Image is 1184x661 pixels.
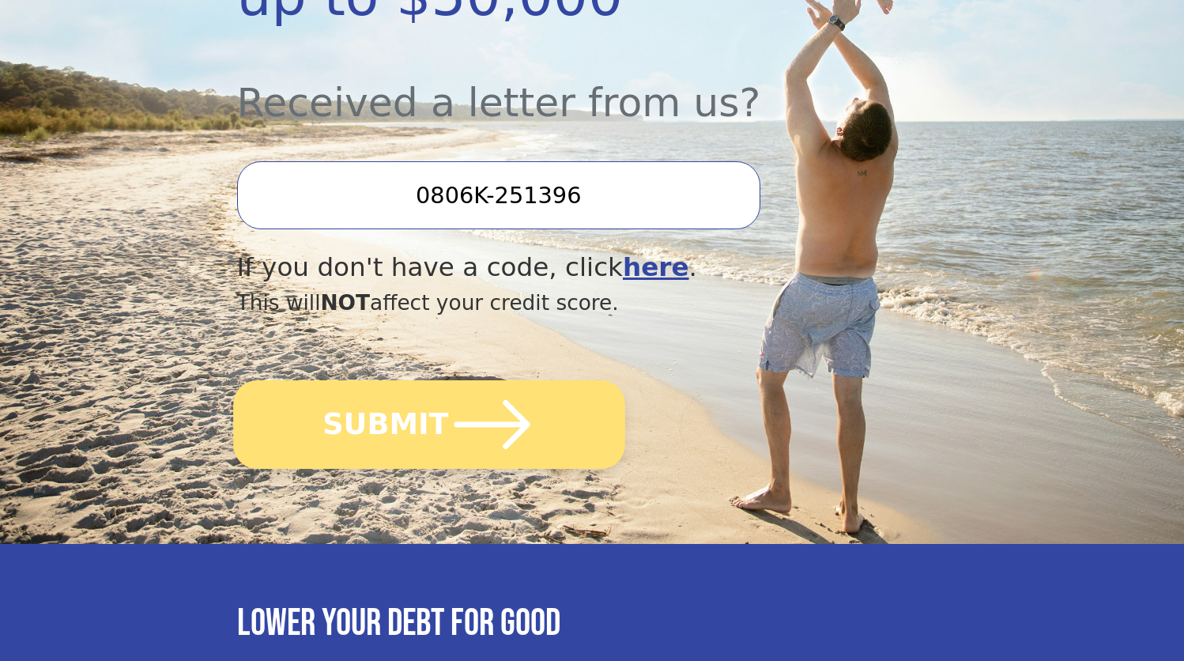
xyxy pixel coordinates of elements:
button: SUBMIT [233,380,625,469]
div: If you don't have a code, click . [237,248,841,287]
div: This will affect your credit score. [237,287,841,319]
a: here [623,252,689,282]
h3: Lower your debt for good [237,601,948,647]
div: Received a letter from us? [237,37,841,133]
input: Enter your Offer Code: [237,161,760,229]
span: NOT [321,290,371,315]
